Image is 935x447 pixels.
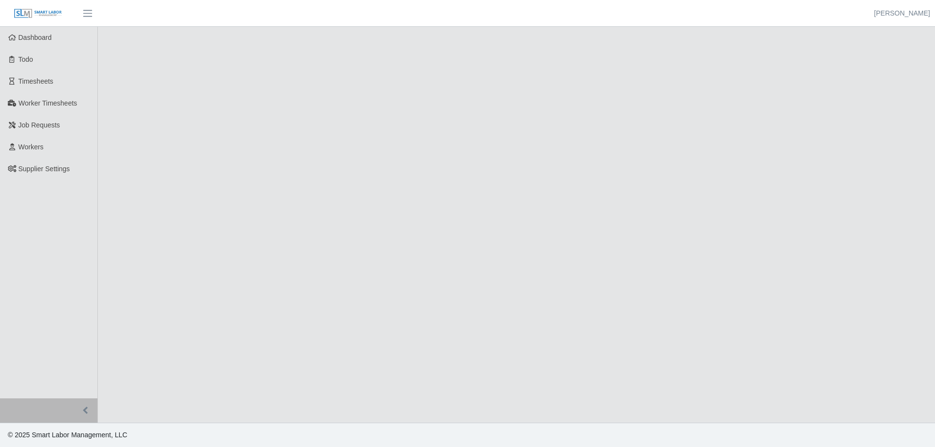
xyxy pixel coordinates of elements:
[874,8,930,18] a: [PERSON_NAME]
[19,34,52,41] span: Dashboard
[19,165,70,173] span: Supplier Settings
[19,99,77,107] span: Worker Timesheets
[19,77,54,85] span: Timesheets
[19,143,44,151] span: Workers
[19,121,60,129] span: Job Requests
[19,55,33,63] span: Todo
[14,8,62,19] img: SLM Logo
[8,431,127,439] span: © 2025 Smart Labor Management, LLC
